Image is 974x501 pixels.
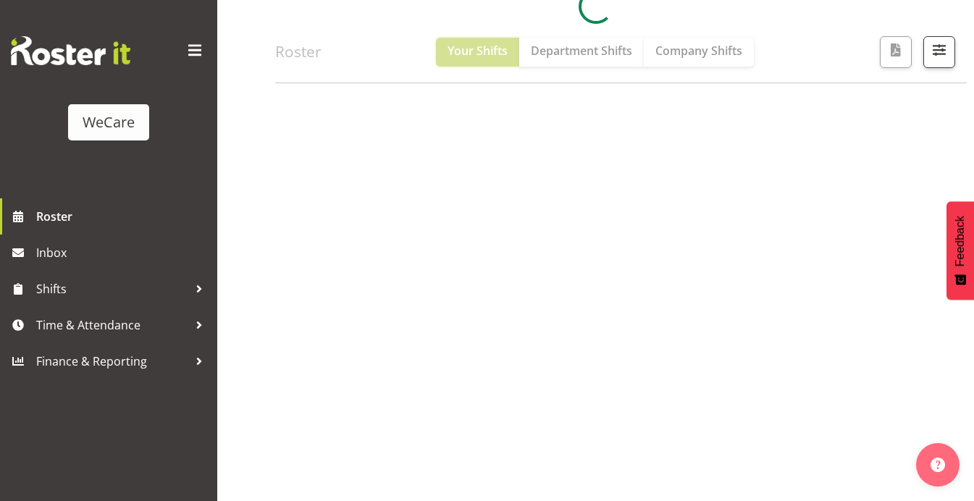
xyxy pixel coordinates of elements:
span: Finance & Reporting [36,350,188,372]
span: Roster [36,206,210,227]
span: Feedback [954,216,967,266]
button: Filter Shifts [923,36,955,68]
button: Feedback - Show survey [946,201,974,300]
img: Rosterit website logo [11,36,130,65]
span: Inbox [36,242,210,264]
span: Shifts [36,278,188,300]
img: help-xxl-2.png [931,458,945,472]
span: Time & Attendance [36,314,188,336]
div: WeCare [83,111,135,133]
